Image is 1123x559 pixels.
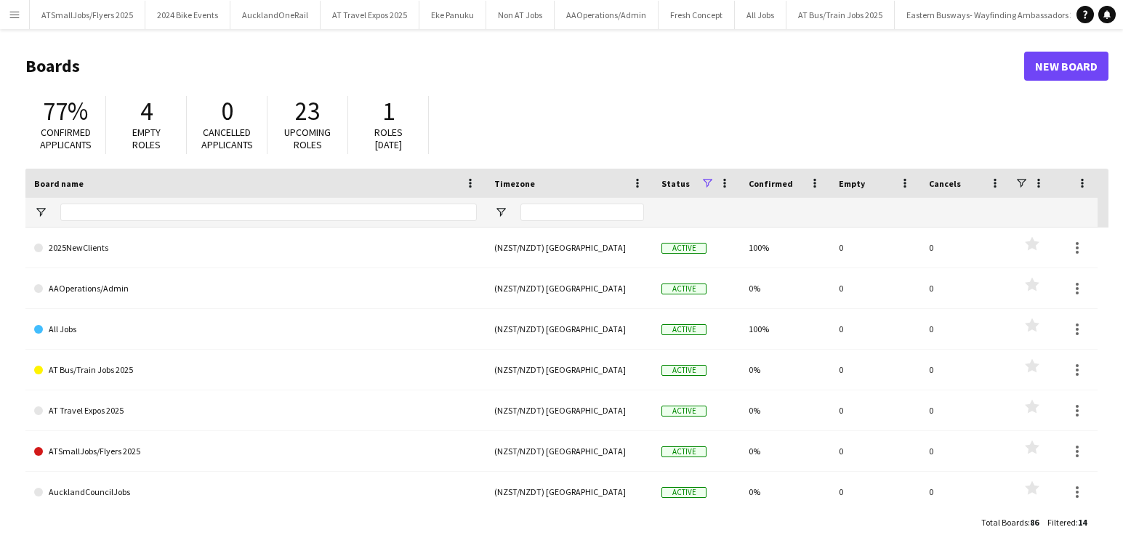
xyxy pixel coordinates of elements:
button: ATSmallJobs/Flyers 2025 [30,1,145,29]
button: Open Filter Menu [34,206,47,219]
div: 0 [830,228,920,268]
div: 0 [830,431,920,471]
span: Active [661,243,707,254]
a: AT Bus/Train Jobs 2025 [34,350,477,390]
a: AAOperations/Admin [34,268,477,309]
span: Active [661,283,707,294]
a: All Jobs [34,309,477,350]
input: Board name Filter Input [60,204,477,221]
a: AT Travel Expos 2025 [34,390,477,431]
span: Board name [34,178,84,189]
div: (NZST/NZDT) [GEOGRAPHIC_DATA] [486,228,653,268]
div: 0 [830,472,920,512]
span: Upcoming roles [284,126,331,151]
div: (NZST/NZDT) [GEOGRAPHIC_DATA] [486,268,653,308]
div: : [1047,508,1087,536]
div: 0 [920,472,1010,512]
span: 86 [1030,517,1039,528]
span: Status [661,178,690,189]
span: 1 [382,95,395,127]
div: 0 [920,350,1010,390]
button: 2024 Bike Events [145,1,230,29]
div: 0 [920,390,1010,430]
div: (NZST/NZDT) [GEOGRAPHIC_DATA] [486,390,653,430]
button: AT Travel Expos 2025 [321,1,419,29]
button: Non AT Jobs [486,1,555,29]
span: Timezone [494,178,535,189]
div: (NZST/NZDT) [GEOGRAPHIC_DATA] [486,431,653,471]
button: Fresh Concept [659,1,735,29]
div: 0 [830,309,920,349]
span: 4 [140,95,153,127]
div: (NZST/NZDT) [GEOGRAPHIC_DATA] [486,350,653,390]
span: Active [661,324,707,335]
h1: Boards [25,55,1024,77]
span: Confirmed applicants [40,126,92,151]
span: 77% [43,95,88,127]
span: Active [661,487,707,498]
button: AAOperations/Admin [555,1,659,29]
button: Open Filter Menu [494,206,507,219]
button: Eastern Busways- Wayfinding Ambassadors 2024 [895,1,1100,29]
div: 0% [740,350,830,390]
span: Empty roles [132,126,161,151]
span: Filtered [1047,517,1076,528]
div: 100% [740,228,830,268]
div: 100% [740,309,830,349]
span: Active [661,446,707,457]
div: 0 [830,350,920,390]
div: 0% [740,431,830,471]
div: 0 [920,309,1010,349]
div: 0% [740,472,830,512]
button: Eke Panuku [419,1,486,29]
button: AT Bus/Train Jobs 2025 [786,1,895,29]
button: AucklandOneRail [230,1,321,29]
div: (NZST/NZDT) [GEOGRAPHIC_DATA] [486,472,653,512]
span: Total Boards [981,517,1028,528]
a: 2025NewClients [34,228,477,268]
button: All Jobs [735,1,786,29]
span: Roles [DATE] [374,126,403,151]
input: Timezone Filter Input [520,204,644,221]
div: (NZST/NZDT) [GEOGRAPHIC_DATA] [486,309,653,349]
div: 0 [830,268,920,308]
span: 23 [295,95,320,127]
a: New Board [1024,52,1108,81]
span: Confirmed [749,178,793,189]
span: 0 [221,95,233,127]
div: 0 [920,268,1010,308]
div: 0% [740,390,830,430]
div: 0% [740,268,830,308]
span: Active [661,406,707,417]
span: Cancelled applicants [201,126,253,151]
div: : [981,508,1039,536]
span: Cancels [929,178,961,189]
span: 14 [1078,517,1087,528]
div: 0 [920,431,1010,471]
span: Active [661,365,707,376]
a: AucklandCouncilJobs [34,472,477,512]
span: Empty [839,178,865,189]
a: ATSmallJobs/Flyers 2025 [34,431,477,472]
div: 0 [920,228,1010,268]
div: 0 [830,390,920,430]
